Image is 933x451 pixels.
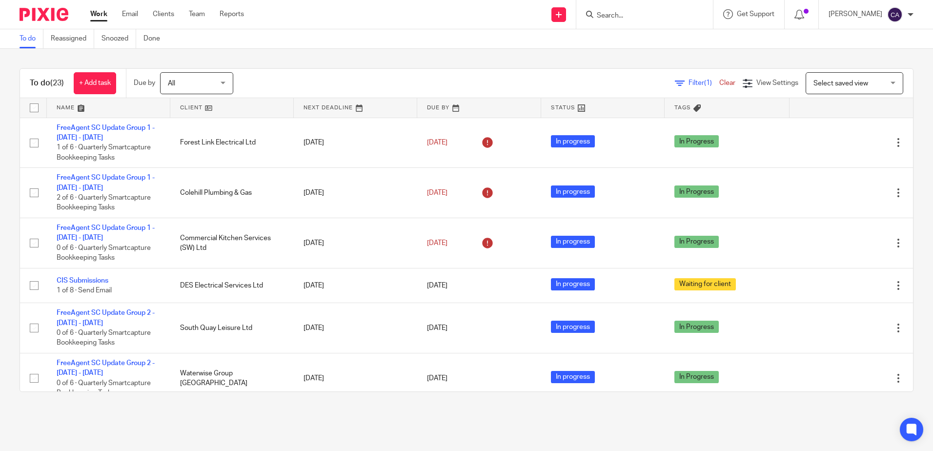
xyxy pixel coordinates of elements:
td: [DATE] [294,268,417,303]
td: DES Electrical Services Ltd [170,268,294,303]
span: In Progress [674,135,719,147]
span: Tags [674,105,691,110]
span: In progress [551,236,595,248]
span: In progress [551,278,595,290]
a: Clients [153,9,174,19]
td: South Quay Leisure Ltd [170,303,294,353]
span: [DATE] [427,375,447,382]
a: FreeAgent SC Update Group 1 - [DATE] - [DATE] [57,225,155,241]
span: Filter [689,80,719,86]
span: In Progress [674,321,719,333]
p: Due by [134,78,155,88]
input: Search [596,12,684,20]
span: Select saved view [813,80,868,87]
td: Colehill Plumbing & Gas [170,168,294,218]
td: Commercial Kitchen Services (SW) Ltd [170,218,294,268]
span: [DATE] [427,325,447,331]
a: Work [90,9,107,19]
a: Email [122,9,138,19]
a: Clear [719,80,735,86]
span: In progress [551,185,595,198]
a: Done [143,29,167,48]
span: Waiting for client [674,278,736,290]
span: In Progress [674,371,719,383]
img: Pixie [20,8,68,21]
td: [DATE] [294,118,417,168]
span: In progress [551,135,595,147]
h1: To do [30,78,64,88]
a: FreeAgent SC Update Group 1 - [DATE] - [DATE] [57,174,155,191]
span: 0 of 6 · Quarterly Smartcapture Bookkeeping Tasks [57,329,151,347]
a: Team [189,9,205,19]
span: In Progress [674,185,719,198]
span: 0 of 6 · Quarterly Smartcapture Bookkeeping Tasks [57,245,151,262]
span: [DATE] [427,240,447,246]
td: [DATE] [294,353,417,404]
a: FreeAgent SC Update Group 2 - [DATE] - [DATE] [57,309,155,326]
span: All [168,80,175,87]
td: Forest Link Electrical Ltd [170,118,294,168]
span: (1) [704,80,712,86]
span: In progress [551,371,595,383]
span: In Progress [674,236,719,248]
span: [DATE] [427,189,447,196]
a: Snoozed [101,29,136,48]
a: + Add task [74,72,116,94]
td: Waterwise Group [GEOGRAPHIC_DATA] [170,353,294,404]
span: In progress [551,321,595,333]
a: CIS Submissions [57,277,108,284]
span: 1 of 6 · Quarterly Smartcapture Bookkeeping Tasks [57,144,151,161]
span: Get Support [737,11,774,18]
a: To do [20,29,43,48]
span: 0 of 6 · Quarterly Smartcapture Bookkeeping Tasks [57,380,151,397]
p: [PERSON_NAME] [829,9,882,19]
img: svg%3E [887,7,903,22]
a: Reports [220,9,244,19]
span: (23) [50,79,64,87]
a: FreeAgent SC Update Group 1 - [DATE] - [DATE] [57,124,155,141]
td: [DATE] [294,168,417,218]
span: 1 of 8 · Send Email [57,287,112,294]
a: FreeAgent SC Update Group 2 - [DATE] - [DATE] [57,360,155,376]
span: [DATE] [427,282,447,289]
a: Reassigned [51,29,94,48]
td: [DATE] [294,218,417,268]
span: 2 of 6 · Quarterly Smartcapture Bookkeeping Tasks [57,194,151,211]
span: [DATE] [427,139,447,146]
span: View Settings [756,80,798,86]
td: [DATE] [294,303,417,353]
